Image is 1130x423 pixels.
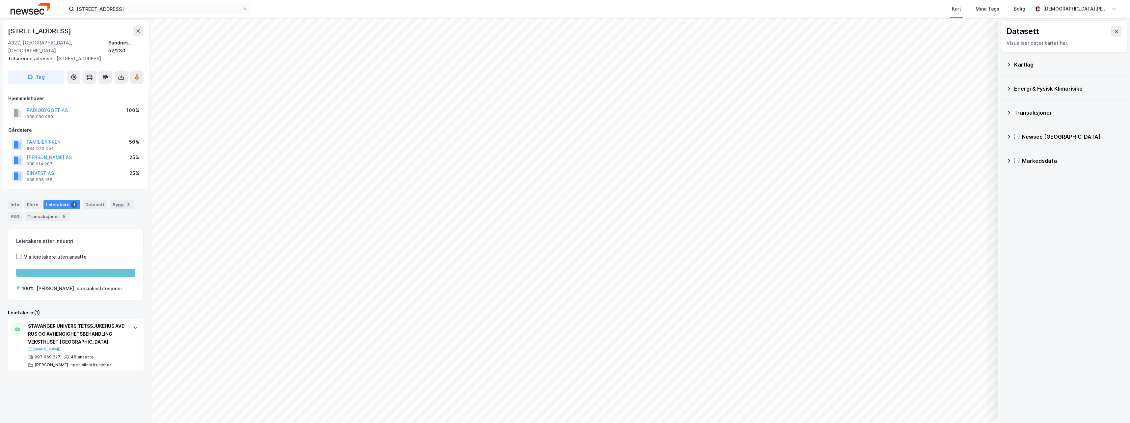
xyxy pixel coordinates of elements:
div: 50% [129,138,139,146]
div: 45 ansatte [71,354,94,360]
div: Datasett [1007,26,1039,37]
div: ESG [8,212,22,221]
div: Transaksjoner [25,212,70,221]
div: Bygg [110,200,134,209]
div: 25% [129,169,139,177]
div: Visualiser data i kartet her. [1007,39,1122,47]
div: 100% [22,285,34,293]
input: Søk på adresse, matrikkel, gårdeiere, leietakere eller personer [74,4,242,14]
span: Tilhørende adresser: [8,56,57,61]
div: Kontrollprogram for chat [1097,391,1130,423]
div: Leietakere etter industri [16,237,135,245]
div: [STREET_ADDRESS] [8,26,72,36]
div: [STREET_ADDRESS] [8,55,138,63]
div: Leietakere (1) [8,309,144,317]
div: 100% [126,106,139,114]
div: Newsec [GEOGRAPHIC_DATA] [1022,133,1122,141]
div: Vis leietakere uten ansatte [24,253,87,261]
div: [DEMOGRAPHIC_DATA][PERSON_NAME] [1043,5,1109,13]
div: Transaksjoner [1014,109,1122,117]
div: STAVANGER UNIVERSITETSSJUKEHUS AVD RUS OG AVHENGIGHETSBEHANDLING VEKSTHUSET [GEOGRAPHIC_DATA] [28,322,126,346]
div: Eiere [24,200,41,209]
div: 1 [71,201,77,208]
div: 5 [61,213,67,220]
div: 997 969 227 [35,354,60,360]
div: Kart [952,5,961,13]
div: [PERSON_NAME]. spesialinstitusjoner [35,362,111,368]
div: Sandnes, 52/230 [108,39,144,55]
div: Gårdeiere [8,126,143,134]
div: Markedsdata [1022,157,1122,165]
div: Leietakere [43,200,80,209]
div: Kartlag [1014,61,1122,69]
div: 984 070 454 [27,146,54,151]
div: Bolig [1014,5,1025,13]
div: Hjemmelshaver [8,95,143,102]
div: Mine Tags [976,5,999,13]
div: 988 980 080 [27,114,53,120]
div: 3 [125,201,132,208]
div: 988 914 207 [27,161,52,167]
button: [DOMAIN_NAME] [28,347,62,352]
button: Tag [8,70,65,84]
div: 988 935 158 [27,177,52,183]
div: 4322, [GEOGRAPHIC_DATA], [GEOGRAPHIC_DATA] [8,39,108,55]
iframe: Chat Widget [1097,391,1130,423]
img: newsec-logo.f6e21ccffca1b3a03d2d.png [11,3,50,14]
div: 25% [129,154,139,161]
div: Energi & Fysisk Klimarisiko [1014,85,1122,93]
div: Datasett [83,200,107,209]
div: Info [8,200,22,209]
div: [PERSON_NAME]. spesialinstitusjoner [37,285,122,293]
